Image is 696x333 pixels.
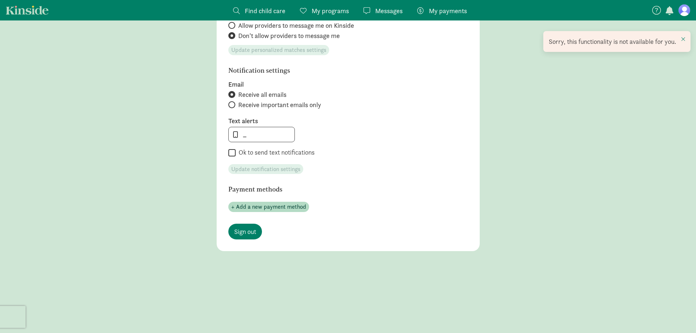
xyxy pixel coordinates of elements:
span: Allow providers to message me on Kinside [238,21,354,30]
span: Receive important emails only [238,101,321,109]
button: Update personalized matches settings [228,45,329,55]
span: Find child care [245,6,285,16]
span: Don't allow providers to message me [238,31,340,40]
button: + Add a new payment method [228,202,309,212]
span: Sign out [234,227,256,236]
label: Ok to send text notifications [236,148,315,157]
h6: Payment methods [228,186,429,193]
div: Sorry, this functionality is not available for you. [549,37,685,46]
span: Update notification settings [231,165,300,174]
span: My payments [429,6,467,16]
h6: Notification settings [228,67,429,74]
button: Update notification settings [228,164,303,174]
span: + Add a new payment method [231,203,306,211]
label: Email [228,80,468,89]
span: Receive all emails [238,90,286,99]
a: Sign out [228,224,262,239]
a: Kinside [6,5,49,15]
span: My programs [312,6,349,16]
span: Messages [375,6,403,16]
label: Text alerts [228,117,468,125]
span: Update personalized matches settings [231,46,326,54]
input: 555-555-5555 [229,127,294,142]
